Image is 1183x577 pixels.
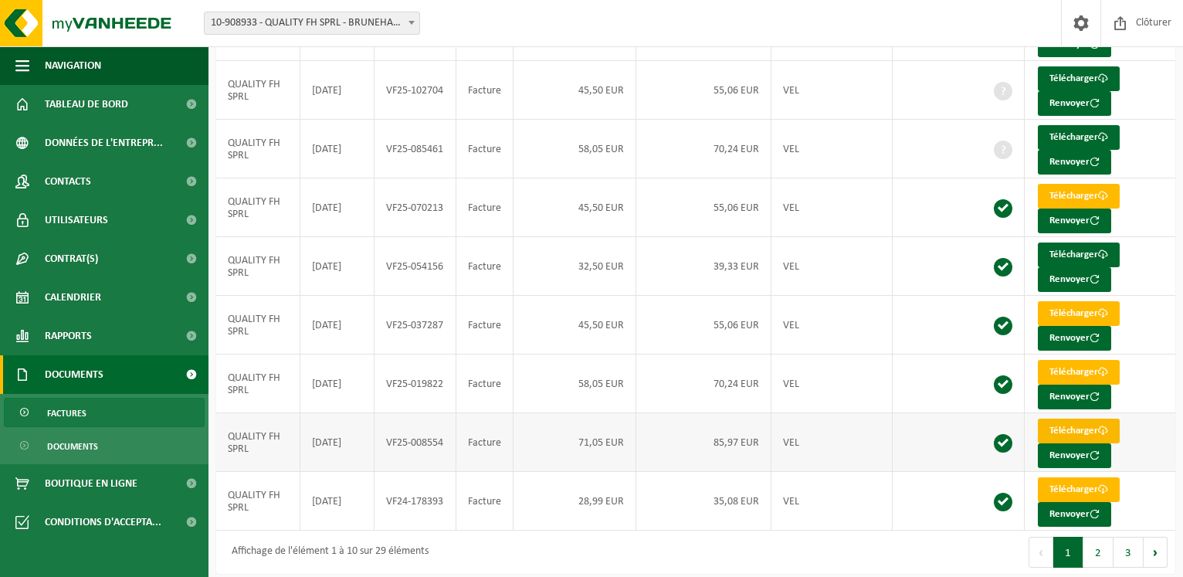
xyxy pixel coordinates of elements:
span: Tableau de bord [45,85,128,124]
button: 3 [1114,537,1144,568]
td: [DATE] [300,472,375,531]
button: Renvoyer [1038,502,1111,527]
div: Affichage de l'élément 1 à 10 sur 29 éléments [224,538,429,566]
td: VF25-102704 [375,61,456,120]
span: Documents [45,355,103,394]
button: 1 [1053,537,1083,568]
span: Conditions d'accepta... [45,503,161,541]
a: Télécharger [1038,477,1120,502]
span: 10-908933 - QUALITY FH SPRL - BRUNEHAUT [204,12,420,35]
a: Factures [4,398,205,427]
td: VF25-054156 [375,237,456,296]
td: 45,50 EUR [514,296,636,355]
td: [DATE] [300,355,375,413]
td: QUALITY FH SPRL [216,237,300,296]
a: Télécharger [1038,184,1120,209]
td: VF25-085461 [375,120,456,178]
button: Previous [1029,537,1053,568]
a: Télécharger [1038,125,1120,150]
span: Boutique en ligne [45,464,137,503]
td: QUALITY FH SPRL [216,413,300,472]
td: QUALITY FH SPRL [216,61,300,120]
a: Télécharger [1038,360,1120,385]
td: VEL [771,178,893,237]
td: [DATE] [300,237,375,296]
td: QUALITY FH SPRL [216,120,300,178]
td: VEL [771,61,893,120]
td: VEL [771,296,893,355]
td: QUALITY FH SPRL [216,296,300,355]
td: QUALITY FH SPRL [216,472,300,531]
button: Renvoyer [1038,326,1111,351]
td: VF24-178393 [375,472,456,531]
td: Facture [456,61,514,120]
span: Calendrier [45,278,101,317]
td: 85,97 EUR [636,413,772,472]
td: Facture [456,178,514,237]
td: [DATE] [300,296,375,355]
td: [DATE] [300,61,375,120]
td: 32,50 EUR [514,237,636,296]
td: 55,06 EUR [636,296,772,355]
td: 71,05 EUR [514,413,636,472]
td: 70,24 EUR [636,355,772,413]
a: Télécharger [1038,419,1120,443]
td: Facture [456,472,514,531]
td: 39,33 EUR [636,237,772,296]
td: VEL [771,355,893,413]
td: VEL [771,472,893,531]
span: Contacts [45,162,91,201]
span: Contrat(s) [45,239,98,278]
td: Facture [456,413,514,472]
td: VEL [771,413,893,472]
td: 70,24 EUR [636,120,772,178]
button: Next [1144,537,1168,568]
td: 55,06 EUR [636,178,772,237]
td: QUALITY FH SPRL [216,355,300,413]
span: Utilisateurs [45,201,108,239]
td: VF25-019822 [375,355,456,413]
button: Renvoyer [1038,209,1111,233]
a: Télécharger [1038,66,1120,91]
td: VEL [771,120,893,178]
span: Factures [47,399,86,428]
td: Facture [456,237,514,296]
a: Documents [4,431,205,460]
button: Renvoyer [1038,150,1111,175]
td: Facture [456,120,514,178]
td: 45,50 EUR [514,178,636,237]
button: 2 [1083,537,1114,568]
td: [DATE] [300,413,375,472]
span: Navigation [45,46,101,85]
td: Facture [456,355,514,413]
td: 45,50 EUR [514,61,636,120]
td: 55,06 EUR [636,61,772,120]
button: Renvoyer [1038,443,1111,468]
span: Documents [47,432,98,461]
td: 28,99 EUR [514,472,636,531]
td: VF25-037287 [375,296,456,355]
button: Renvoyer [1038,267,1111,292]
td: VF25-008554 [375,413,456,472]
span: Rapports [45,317,92,355]
td: VEL [771,237,893,296]
a: Télécharger [1038,301,1120,326]
td: 58,05 EUR [514,355,636,413]
span: Données de l'entrepr... [45,124,163,162]
td: [DATE] [300,178,375,237]
td: 58,05 EUR [514,120,636,178]
a: Télécharger [1038,243,1120,267]
td: QUALITY FH SPRL [216,178,300,237]
button: Renvoyer [1038,385,1111,409]
td: [DATE] [300,120,375,178]
td: Facture [456,296,514,355]
td: VF25-070213 [375,178,456,237]
td: 35,08 EUR [636,472,772,531]
button: Renvoyer [1038,91,1111,116]
span: 10-908933 - QUALITY FH SPRL - BRUNEHAUT [205,12,419,34]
